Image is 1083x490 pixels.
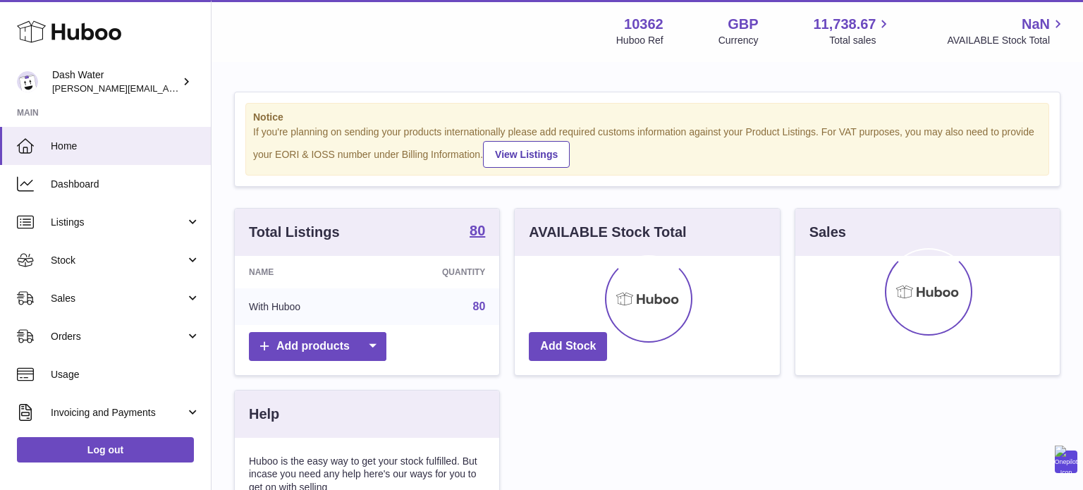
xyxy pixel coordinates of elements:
[374,256,499,288] th: Quantity
[51,406,185,419] span: Invoicing and Payments
[235,256,374,288] th: Name
[529,223,686,242] h3: AVAILABLE Stock Total
[51,292,185,305] span: Sales
[470,223,485,238] strong: 80
[51,254,185,267] span: Stock
[728,15,758,34] strong: GBP
[17,437,194,463] a: Log out
[483,141,570,168] a: View Listings
[718,34,759,47] div: Currency
[51,368,200,381] span: Usage
[470,223,485,240] a: 80
[253,111,1041,124] strong: Notice
[947,34,1066,47] span: AVAILABLE Stock Total
[947,15,1066,47] a: NaN AVAILABLE Stock Total
[616,34,663,47] div: Huboo Ref
[52,82,283,94] span: [PERSON_NAME][EMAIL_ADDRESS][DOMAIN_NAME]
[249,405,279,424] h3: Help
[51,216,185,229] span: Listings
[813,15,892,47] a: 11,738.67 Total sales
[473,300,486,312] a: 80
[51,330,185,343] span: Orders
[17,71,38,92] img: james@dash-water.com
[809,223,846,242] h3: Sales
[1022,15,1050,34] span: NaN
[52,68,179,95] div: Dash Water
[249,332,386,361] a: Add products
[529,332,607,361] a: Add Stock
[253,125,1041,168] div: If you're planning on sending your products internationally please add required customs informati...
[813,15,876,34] span: 11,738.67
[51,178,200,191] span: Dashboard
[624,15,663,34] strong: 10362
[51,140,200,153] span: Home
[829,34,892,47] span: Total sales
[235,288,374,325] td: With Huboo
[249,223,340,242] h3: Total Listings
